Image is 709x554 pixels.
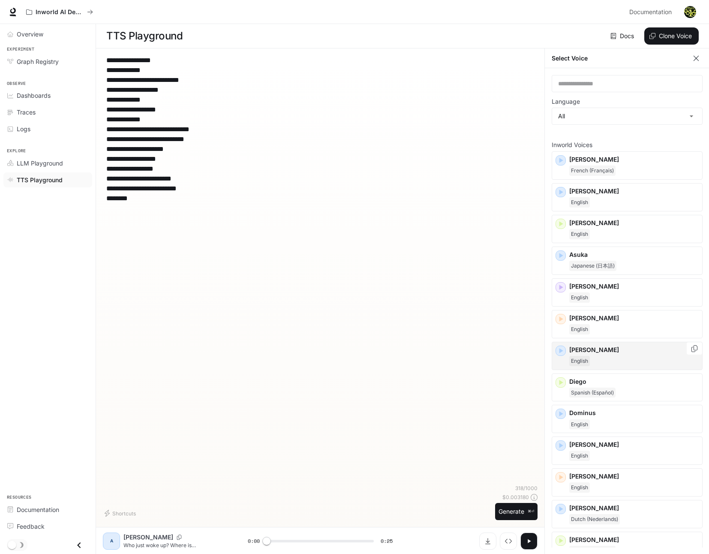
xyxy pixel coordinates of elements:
[3,88,92,103] a: Dashboards
[3,519,92,534] a: Feedback
[3,105,92,120] a: Traces
[3,54,92,69] a: Graph Registry
[22,3,97,21] button: All workspaces
[569,356,590,366] span: English
[569,282,699,291] p: [PERSON_NAME]
[3,121,92,136] a: Logs
[569,388,616,398] span: Spanish (Español)
[552,108,702,124] div: All
[17,108,36,117] span: Traces
[500,533,517,550] button: Inspect
[569,166,616,176] span: French (Français)
[105,534,118,548] div: A
[629,7,672,18] span: Documentation
[569,419,590,430] span: English
[69,536,89,554] button: Close drawer
[569,409,699,417] p: Dominus
[569,155,699,164] p: [PERSON_NAME]
[3,172,92,187] a: TTS Playground
[569,229,590,239] span: English
[3,27,92,42] a: Overview
[569,504,699,512] p: [PERSON_NAME]
[495,503,538,521] button: Generate⌘⏎
[381,537,393,545] span: 0:25
[17,30,43,39] span: Overview
[103,506,139,520] button: Shortcuts
[36,9,84,16] p: Inworld AI Demos
[569,536,699,544] p: [PERSON_NAME]
[3,502,92,517] a: Documentation
[569,440,699,449] p: [PERSON_NAME]
[17,91,51,100] span: Dashboards
[123,533,173,542] p: [PERSON_NAME]
[515,485,538,492] p: 318 / 1000
[17,522,45,531] span: Feedback
[552,142,703,148] p: Inworld Voices
[569,451,590,461] span: English
[569,314,699,322] p: [PERSON_NAME]
[3,156,92,171] a: LLM Playground
[123,542,227,549] p: Who just woke up? Where is [PERSON_NAME]? What do you see in his room? What is this called? It’s ...
[626,3,678,21] a: Documentation
[569,197,590,208] span: English
[569,292,590,303] span: English
[528,509,534,514] p: ⌘⏎
[609,27,637,45] a: Docs
[569,324,590,334] span: English
[569,346,699,354] p: [PERSON_NAME]
[569,377,699,386] p: Diego
[17,159,63,168] span: LLM Playground
[569,482,590,493] span: English
[17,124,30,133] span: Logs
[569,261,616,271] span: Japanese (日本語)
[106,27,183,45] h1: TTS Playground
[479,533,496,550] button: Download audio
[502,494,529,501] p: $ 0.003180
[569,219,699,227] p: [PERSON_NAME]
[569,187,699,196] p: [PERSON_NAME]
[173,535,185,540] button: Copy Voice ID
[17,175,63,184] span: TTS Playground
[644,27,699,45] button: Clone Voice
[552,99,580,105] p: Language
[682,3,699,21] button: User avatar
[569,250,699,259] p: Asuka
[684,6,696,18] img: User avatar
[248,537,260,545] span: 0:00
[569,472,699,481] p: [PERSON_NAME]
[569,514,620,524] span: Dutch (Nederlands)
[17,505,59,514] span: Documentation
[690,345,699,352] button: Copy Voice ID
[17,57,59,66] span: Graph Registry
[8,540,16,549] span: Dark mode toggle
